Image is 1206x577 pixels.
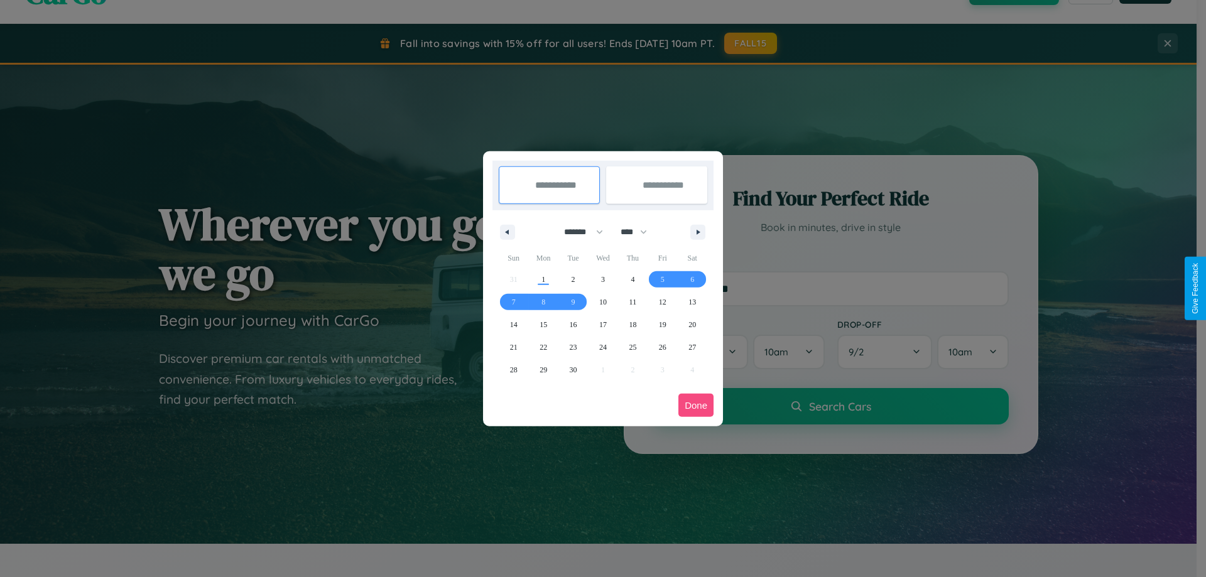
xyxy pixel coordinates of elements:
[510,359,518,381] span: 28
[588,268,617,291] button: 3
[618,268,648,291] button: 4
[678,268,707,291] button: 6
[599,291,607,313] span: 10
[648,248,677,268] span: Fri
[678,313,707,336] button: 20
[499,336,528,359] button: 21
[572,268,575,291] span: 2
[688,313,696,336] span: 20
[688,291,696,313] span: 13
[570,359,577,381] span: 30
[690,268,694,291] span: 6
[558,313,588,336] button: 16
[570,313,577,336] span: 16
[618,336,648,359] button: 25
[631,268,634,291] span: 4
[540,313,547,336] span: 15
[678,291,707,313] button: 13
[499,313,528,336] button: 14
[588,291,617,313] button: 10
[558,268,588,291] button: 2
[648,268,677,291] button: 5
[599,336,607,359] span: 24
[678,394,714,417] button: Done
[558,248,588,268] span: Tue
[601,268,605,291] span: 3
[572,291,575,313] span: 9
[629,291,637,313] span: 11
[540,336,547,359] span: 22
[588,336,617,359] button: 24
[659,291,666,313] span: 12
[588,313,617,336] button: 17
[629,336,636,359] span: 25
[648,291,677,313] button: 12
[528,359,558,381] button: 29
[648,313,677,336] button: 19
[659,336,666,359] span: 26
[512,291,516,313] span: 7
[528,336,558,359] button: 22
[618,313,648,336] button: 18
[588,248,617,268] span: Wed
[599,313,607,336] span: 17
[648,336,677,359] button: 26
[510,313,518,336] span: 14
[541,268,545,291] span: 1
[570,336,577,359] span: 23
[499,248,528,268] span: Sun
[558,336,588,359] button: 23
[629,313,636,336] span: 18
[659,313,666,336] span: 19
[678,248,707,268] span: Sat
[540,359,547,381] span: 29
[1191,263,1200,314] div: Give Feedback
[541,291,545,313] span: 8
[528,313,558,336] button: 15
[661,268,665,291] span: 5
[688,336,696,359] span: 27
[678,336,707,359] button: 27
[528,268,558,291] button: 1
[528,291,558,313] button: 8
[618,248,648,268] span: Thu
[558,359,588,381] button: 30
[499,359,528,381] button: 28
[618,291,648,313] button: 11
[499,291,528,313] button: 7
[528,248,558,268] span: Mon
[558,291,588,313] button: 9
[510,336,518,359] span: 21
